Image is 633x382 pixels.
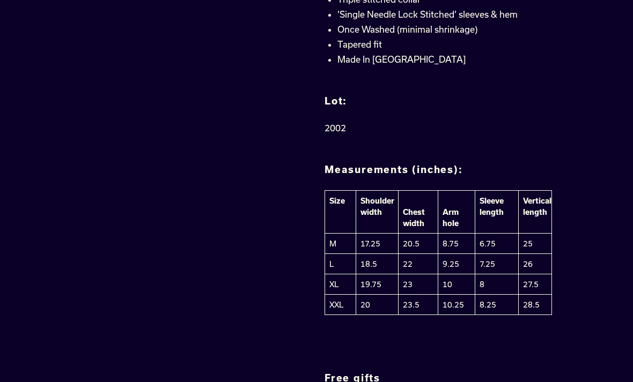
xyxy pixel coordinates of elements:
td: 9.25 [438,254,475,275]
td: 17.25 [356,234,399,254]
td: 27.5 [519,275,552,295]
span: Made In [GEOGRAPHIC_DATA] [337,55,466,65]
h2: Lot: [325,96,603,108]
strong: Sleeve length [480,197,504,217]
h2: Measurements (inches): [325,164,603,176]
td: 22 [399,254,438,275]
strong: Arm hole [443,208,459,228]
span: Tapered fit [337,40,382,50]
td: 8.25 [475,295,519,316]
strong: Vertical length [523,197,551,217]
td: 23 [399,275,438,295]
td: 8.75 [438,234,475,254]
td: 25 [519,234,552,254]
span: ’Single Needle Lock Stitched’ sleeves & hem [337,10,518,20]
td: 18.5 [356,254,399,275]
td: L [325,254,356,275]
td: 8 [475,275,519,295]
td: 10.25 [438,295,475,316]
span: Once Washed (minimal shrinkage) [337,25,477,35]
td: 28.5 [519,295,552,316]
strong: Shoulder width [360,197,394,217]
td: XXL [325,295,356,316]
td: 26 [519,254,552,275]
strong: Chest width [403,208,425,228]
td: 7.25 [475,254,519,275]
td: 20.5 [399,234,438,254]
td: 19.75 [356,275,399,295]
td: 20 [356,295,399,316]
p: 2002 [325,122,603,135]
td: M [325,234,356,254]
td: 6.75 [475,234,519,254]
td: XL [325,275,356,295]
td: 23.5 [399,295,438,316]
td: 10 [438,275,475,295]
strong: Size [329,197,345,206]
